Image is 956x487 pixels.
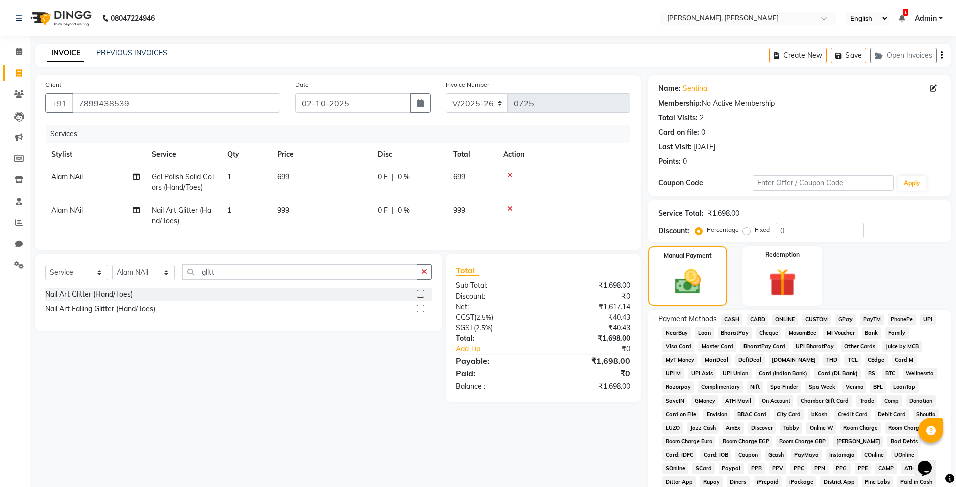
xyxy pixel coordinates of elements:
span: 999 [453,206,465,215]
span: Spa Finder [767,381,802,393]
span: BTC [882,368,899,379]
div: 0 [683,156,687,167]
div: Service Total: [658,208,704,219]
div: Coupon Code [658,178,753,188]
span: SOnline [662,463,688,474]
span: 999 [277,206,289,215]
span: Other Cards [841,341,878,352]
span: Payment Methods [658,314,717,324]
div: Paid: [448,367,543,379]
span: | [392,172,394,182]
span: PayMaya [791,449,822,461]
span: PPN [811,463,829,474]
div: ₹1,698.00 [543,355,638,367]
th: Stylist [45,143,146,166]
label: Fixed [755,225,770,234]
span: Razorpay [662,381,694,393]
span: GPay [835,314,856,325]
span: 1 [227,172,231,181]
span: Donation [906,395,936,407]
span: BFL [870,381,886,393]
span: City Card [774,409,804,420]
div: Nail Art Falling Glitter (Hand/Toes) [45,304,155,314]
span: TCL [844,354,861,366]
th: Total [447,143,497,166]
span: | [392,205,394,216]
div: ₹1,698.00 [543,280,638,291]
span: BharatPay [718,327,752,339]
div: Services [46,125,638,143]
div: Net: [448,302,543,312]
span: Card: IOB [700,449,731,461]
span: Total [456,265,479,276]
a: PREVIOUS INVOICES [96,48,167,57]
span: SaveIN [662,395,687,407]
div: ₹1,698.00 [543,333,638,344]
span: SGST [456,323,474,332]
span: 0 F [378,205,388,216]
div: ( ) [448,312,543,323]
div: Total Visits: [658,113,698,123]
div: Discount: [448,291,543,302]
span: Discover [748,422,776,434]
div: No Active Membership [658,98,941,109]
div: Last Visit: [658,142,692,152]
span: Comp [881,395,902,407]
th: Disc [372,143,447,166]
span: ATH Movil [722,395,755,407]
label: Redemption [765,250,800,259]
div: Balance : [448,381,543,392]
span: 699 [453,172,465,181]
div: ₹1,698.00 [708,208,739,219]
div: Name: [658,83,681,94]
span: MosamBee [785,327,819,339]
span: NearBuy [662,327,691,339]
img: _gift.svg [760,265,805,300]
div: Discount: [658,226,689,236]
span: ATH Movil [901,463,933,474]
span: Shoutlo [913,409,939,420]
span: MI Voucher [823,327,858,339]
span: Jazz Cash [687,422,719,434]
span: CUSTOM [802,314,831,325]
span: PPG [833,463,851,474]
div: Card on file: [658,127,699,138]
span: COnline [861,449,887,461]
span: Coupon [735,449,761,461]
span: Card: IDFC [662,449,696,461]
span: THD [823,354,840,366]
span: ONLINE [772,314,798,325]
a: INVOICE [47,44,84,62]
div: ₹40.43 [543,312,638,323]
div: ₹0 [543,367,638,379]
span: Instamojo [826,449,857,461]
span: PayTM [860,314,884,325]
span: UPI M [662,368,684,379]
span: CEdge [865,354,888,366]
span: 2.5% [476,324,491,332]
a: 1 [899,14,905,23]
span: [PERSON_NAME] [833,436,884,447]
span: 0 % [398,205,410,216]
span: MyT Money [662,354,697,366]
a: Add Tip [448,344,559,354]
div: 0 [701,127,705,138]
span: PPE [855,463,871,474]
button: +91 [45,93,73,113]
div: Points: [658,156,681,167]
span: On Account [759,395,794,407]
span: Card (DL Bank) [814,368,861,379]
div: [DATE] [694,142,715,152]
button: Open Invoices [870,48,937,63]
span: AmEx [723,422,744,434]
span: 1 [227,206,231,215]
span: CASH [721,314,742,325]
div: Nail Art Glitter (Hand/Toes) [45,289,133,300]
span: Online W [806,422,836,434]
span: Gel Polish Solid Colors (Hand/Toes) [152,172,214,192]
span: Visa Card [662,341,694,352]
div: ₹40.43 [543,323,638,333]
span: MariDeal [701,354,731,366]
button: Create New [769,48,827,63]
input: Search or Scan [182,264,417,280]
